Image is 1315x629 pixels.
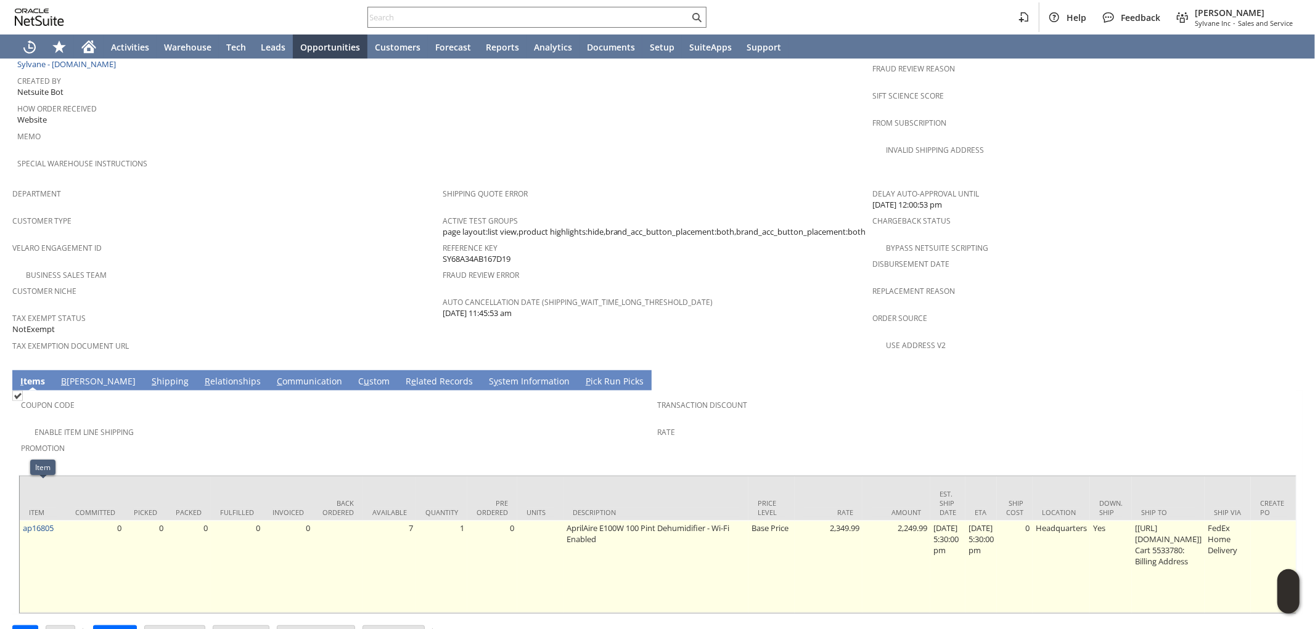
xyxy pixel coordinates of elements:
a: Customer Type [12,216,72,226]
td: Base Price [748,521,795,613]
span: Setup [650,41,674,53]
div: Rate [804,508,853,517]
td: 2,349.99 [795,521,862,613]
div: Shortcuts [44,34,74,59]
a: Enable Item Line Shipping [35,427,134,437]
span: SuiteApps [689,41,732,53]
span: - [1233,18,1235,28]
td: 0 [166,521,211,613]
div: Fulfilled [220,508,254,517]
div: Price Level [758,498,785,517]
span: e [411,375,416,387]
a: Bypass NetSuite Scripting [886,243,988,253]
a: Shipping Quote Error [443,189,528,199]
a: Velaro Engagement ID [12,243,102,253]
a: Created By [17,76,61,86]
a: Related Records [403,375,476,389]
a: Customer Niche [12,286,76,296]
span: y [494,375,498,387]
span: Analytics [534,41,572,53]
span: Sylvane Inc [1195,18,1231,28]
a: ap16805 [23,522,54,534]
div: Description [573,508,739,517]
a: Tax Exemption Document URL [12,341,129,351]
div: Location [1042,508,1081,517]
a: Reference Key [443,243,498,253]
td: FedEx Home Delivery [1205,521,1251,613]
a: Fraud Review Error [443,270,519,280]
a: Items [17,375,48,389]
td: [DATE] 5:30:00 pm [965,521,997,613]
td: 2,249.99 [862,521,930,613]
div: Item [29,508,57,517]
td: 0 [263,521,313,613]
div: Back Ordered [322,498,354,517]
span: Feedback [1121,12,1160,23]
a: Tax Exempt Status [12,313,86,323]
span: R [205,375,210,387]
a: Fraud Review Reason [872,63,955,74]
span: Support [747,41,781,53]
td: 0 [66,521,125,613]
a: Special Warehouse Instructions [17,158,147,169]
a: Tech [219,34,253,59]
a: Disbursement Date [872,259,949,269]
div: Invoiced [272,508,304,517]
span: Reports [486,41,519,53]
a: Memo [17,131,41,142]
span: Activities [111,41,149,53]
span: Sales and Service [1238,18,1293,28]
div: Committed [75,508,115,517]
div: Amount [872,508,921,517]
span: [DATE] 11:45:53 am [443,307,512,319]
input: Search [368,10,689,25]
div: Pre Ordered [477,498,508,517]
a: Coupon Code [21,400,75,410]
a: System Information [486,375,573,389]
span: Customers [375,41,420,53]
td: [DATE] 5:30:00 pm [930,521,965,613]
span: page layout:list view,product highlights:hide,brand_acc_button_placement:both,brand_acc_button_pl... [443,226,866,238]
a: Delay Auto-Approval Until [872,189,979,199]
a: Documents [580,34,642,59]
span: u [364,375,369,387]
div: Ship To [1141,508,1195,517]
span: [DATE] 12:00:53 pm [872,199,942,211]
a: From Subscription [872,118,946,128]
div: ETA [975,508,988,517]
a: Unrolled view on [1280,373,1295,388]
td: 1 [416,521,467,613]
div: Available [372,508,407,517]
a: Activities [104,34,157,59]
svg: Search [689,10,704,25]
td: 0 [997,521,1033,613]
div: Item [35,462,51,473]
a: Opportunities [293,34,367,59]
a: Reports [478,34,526,59]
a: Forecast [428,34,478,59]
a: Shipping [149,375,192,389]
a: Warehouse [157,34,219,59]
a: SuiteApps [682,34,739,59]
iframe: Click here to launch Oracle Guided Learning Help Panel [1277,569,1300,614]
svg: logo [15,9,64,26]
a: Rate [658,427,676,437]
svg: Recent Records [22,39,37,54]
span: Tech [226,41,246,53]
div: Ship Cost [1006,498,1023,517]
span: B [61,375,67,387]
td: 7 [363,521,416,613]
div: Create PO [1260,498,1288,517]
div: Picked [134,508,157,517]
a: Order Source [872,313,927,323]
span: Oracle Guided Learning Widget. To move around, please hold and drag [1277,592,1300,614]
span: Warehouse [164,41,211,53]
a: Business Sales Team [26,270,107,280]
div: Ship Via [1214,508,1242,517]
div: Quantity [425,508,458,517]
a: Recent Records [15,34,44,59]
span: I [20,375,23,387]
a: Transaction Discount [658,400,748,410]
span: Forecast [435,41,471,53]
span: S [152,375,157,387]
